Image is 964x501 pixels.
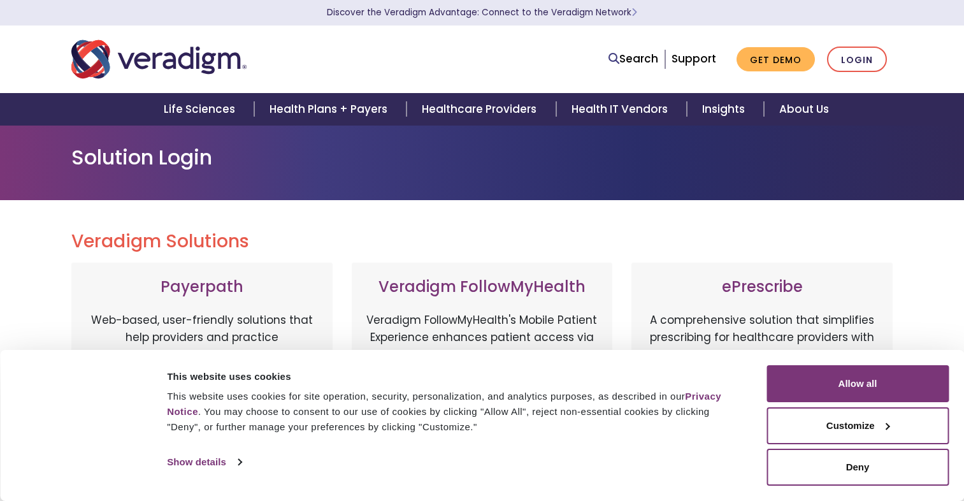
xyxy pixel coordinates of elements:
[84,312,320,446] p: Web-based, user-friendly solutions that help providers and practice administrators enhance revenu...
[766,449,949,486] button: Deny
[644,278,880,296] h3: ePrescribe
[737,47,815,72] a: Get Demo
[608,50,658,68] a: Search
[71,231,893,252] h2: Veradigm Solutions
[631,6,637,18] span: Learn More
[254,93,406,126] a: Health Plans + Payers
[766,365,949,402] button: Allow all
[764,93,844,126] a: About Us
[766,407,949,444] button: Customize
[827,47,887,73] a: Login
[327,6,637,18] a: Discover the Veradigm Advantage: Connect to the Veradigm NetworkLearn More
[364,312,600,433] p: Veradigm FollowMyHealth's Mobile Patient Experience enhances patient access via mobile devices, o...
[687,93,764,126] a: Insights
[644,312,880,446] p: A comprehensive solution that simplifies prescribing for healthcare providers with features like ...
[167,389,738,435] div: This website uses cookies for site operation, security, personalization, and analytics purposes, ...
[71,38,247,80] img: Veradigm logo
[148,93,254,126] a: Life Sciences
[364,278,600,296] h3: Veradigm FollowMyHealth
[84,278,320,296] h3: Payerpath
[406,93,556,126] a: Healthcare Providers
[556,93,687,126] a: Health IT Vendors
[167,369,738,384] div: This website uses cookies
[672,51,716,66] a: Support
[71,145,893,170] h1: Solution Login
[167,453,241,472] a: Show details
